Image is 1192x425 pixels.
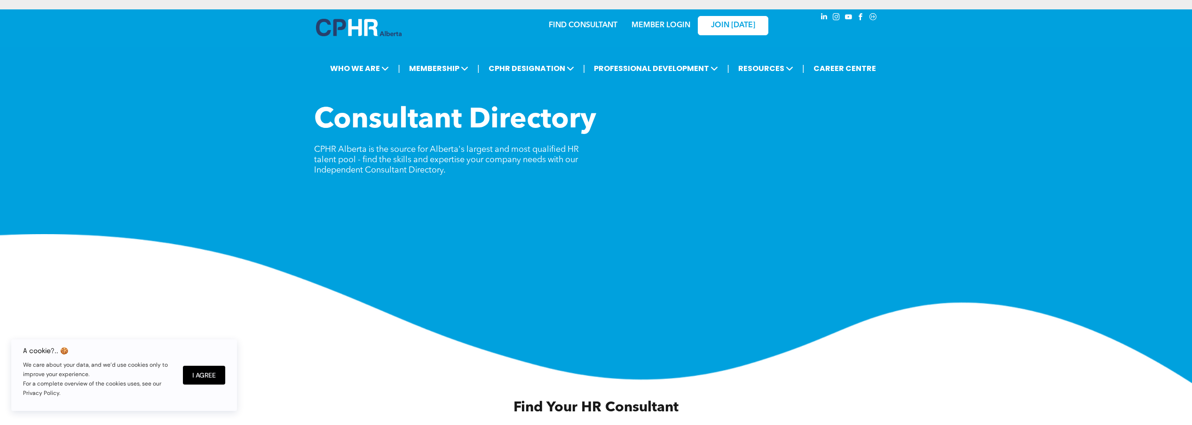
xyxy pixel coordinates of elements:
span: CPHR DESIGNATION [486,60,577,77]
li: | [477,59,480,78]
a: youtube [844,12,854,24]
a: Social network [868,12,878,24]
li: | [802,59,805,78]
a: MEMBER LOGIN [632,22,690,29]
span: PROFESSIONAL DEVELOPMENT [591,60,721,77]
a: FIND CONSULTANT [549,22,617,29]
a: facebook [856,12,866,24]
a: CAREER CENTRE [811,60,879,77]
a: JOIN [DATE] [698,16,768,35]
img: A blue and white logo for cp alberta [316,19,402,36]
a: instagram [831,12,842,24]
li: | [727,59,729,78]
button: I Agree [183,366,225,385]
span: Consultant Directory [314,106,596,134]
span: RESOURCES [735,60,796,77]
span: CPHR Alberta is the source for Alberta's largest and most qualified HR talent pool - find the ski... [314,145,579,174]
span: Find Your HR Consultant [513,401,679,415]
p: We care about your data, and we’d use cookies only to improve your experience. For a complete ove... [23,360,174,398]
span: WHO WE ARE [327,60,392,77]
h6: A cookie?.. 🍪 [23,347,174,354]
li: | [398,59,400,78]
a: linkedin [819,12,829,24]
li: | [583,59,585,78]
span: MEMBERSHIP [406,60,471,77]
span: JOIN [DATE] [711,21,755,30]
